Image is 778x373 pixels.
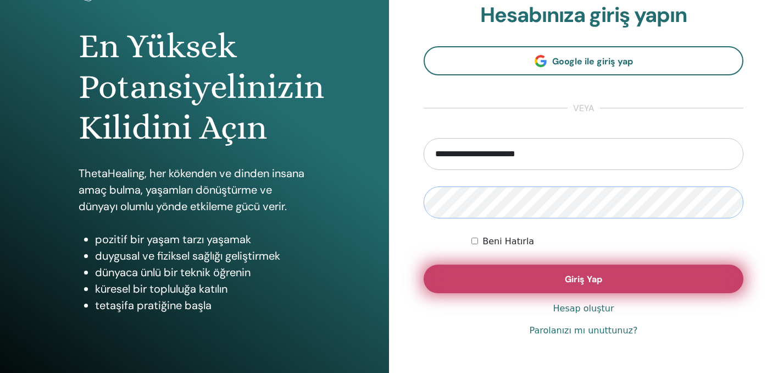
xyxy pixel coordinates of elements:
[79,165,310,215] p: ThetaHealing, her kökenden ve dinden insana amaç bulma, yaşamları dönüştürme ve dünyayı olumlu yö...
[95,281,310,297] li: küresel bir topluluğa katılın
[568,102,600,115] span: veya
[565,273,602,285] span: Giriş Yap
[424,3,743,28] h2: Hesabınıza giriş yapın
[482,235,534,248] label: Beni Hatırla
[95,248,310,264] li: duygusal ve fiziksel sağlığı geliştirmek
[471,235,743,248] div: Keep me authenticated indefinitely or until I manually logout
[95,297,310,314] li: tetaşifa pratiğine başla
[530,324,638,337] a: Parolanızı mı unuttunuz?
[553,302,614,315] a: Hesap oluştur
[424,46,743,75] a: Google ile giriş yap
[79,26,310,149] h1: En Yüksek Potansiyelinizin Kilidini Açın
[552,56,633,67] span: Google ile giriş yap
[95,231,310,248] li: pozitif bir yaşam tarzı yaşamak
[95,264,310,281] li: dünyaca ünlü bir teknik öğrenin
[424,265,743,293] button: Giriş Yap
